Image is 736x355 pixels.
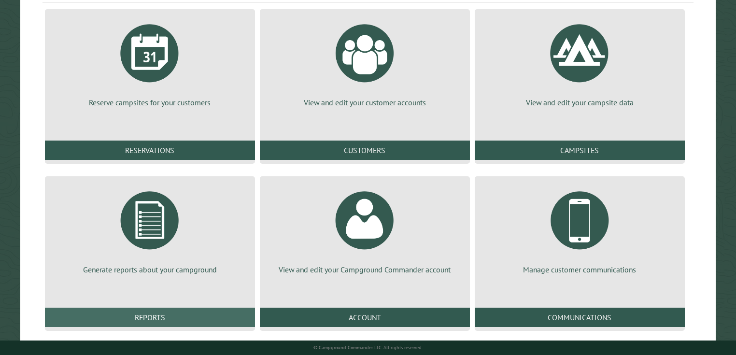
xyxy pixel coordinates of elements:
[57,184,243,275] a: Generate reports about your campground
[45,308,255,327] a: Reports
[475,308,685,327] a: Communications
[260,308,470,327] a: Account
[475,141,685,160] a: Campsites
[486,17,673,108] a: View and edit your campsite data
[486,184,673,275] a: Manage customer communications
[57,264,243,275] p: Generate reports about your campground
[271,17,458,108] a: View and edit your customer accounts
[271,97,458,108] p: View and edit your customer accounts
[271,264,458,275] p: View and edit your Campground Commander account
[260,141,470,160] a: Customers
[271,184,458,275] a: View and edit your Campground Commander account
[313,344,423,351] small: © Campground Commander LLC. All rights reserved.
[57,97,243,108] p: Reserve campsites for your customers
[486,97,673,108] p: View and edit your campsite data
[45,141,255,160] a: Reservations
[57,17,243,108] a: Reserve campsites for your customers
[486,264,673,275] p: Manage customer communications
